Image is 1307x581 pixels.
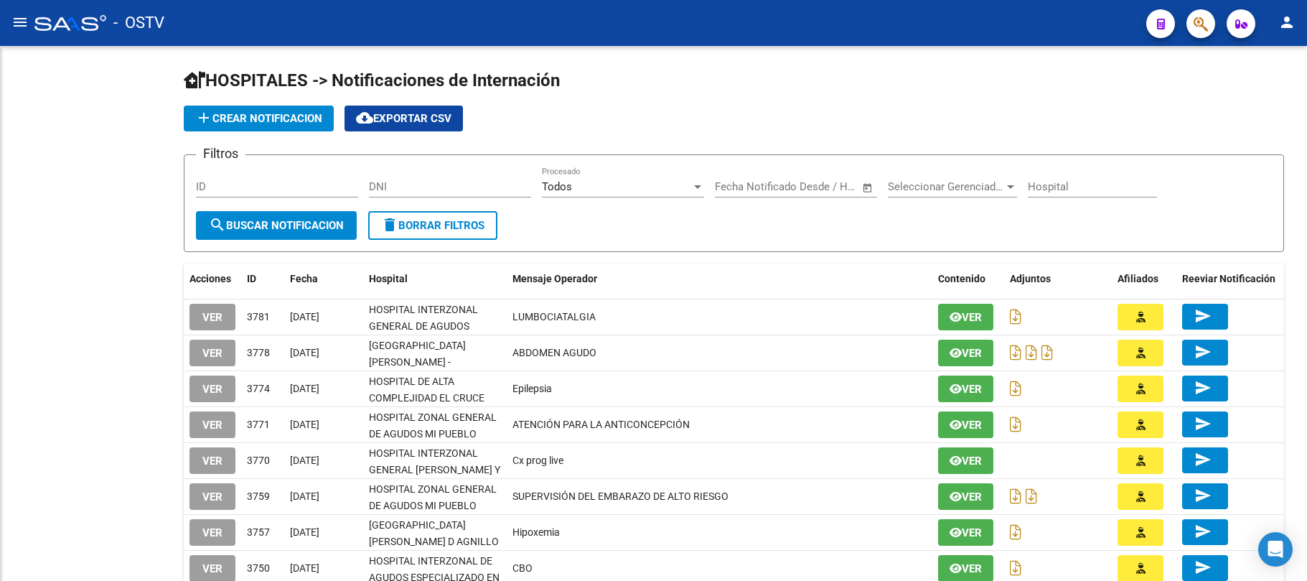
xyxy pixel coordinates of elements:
span: VER [202,526,222,539]
div: [DATE] [290,524,357,541]
datatable-header-cell: Afiliados [1112,264,1176,294]
button: VER [189,376,235,402]
datatable-header-cell: Reeviar Notificación [1176,264,1284,294]
span: Acciones [189,273,231,284]
span: Borrar Filtros [381,219,484,232]
mat-icon: person [1278,14,1296,31]
span: Cx prog live [512,455,563,466]
datatable-header-cell: ID [241,264,284,294]
span: Exportar CSV [356,112,451,125]
span: HOSPITAL INTERZONAL GENERAL [PERSON_NAME] Y PLANES [369,447,500,492]
mat-icon: send [1194,415,1212,432]
button: VER [189,519,235,546]
span: Hospital [369,273,408,284]
datatable-header-cell: Hospital [363,264,507,294]
button: Borrar Filtros [368,211,497,240]
button: Ver [938,519,993,546]
span: Mensaje Operador [512,273,597,284]
span: Ver [962,526,982,539]
span: 3771 [247,419,270,430]
div: Open Intercom Messenger [1258,532,1293,567]
span: Reeviar Notificación [1182,273,1275,284]
span: VER [202,383,222,396]
span: VER [202,562,222,575]
button: Buscar Notificacion [196,211,357,240]
span: LUMBOCIATALGIA [512,311,596,322]
span: Ver [962,455,982,468]
div: [DATE] [290,309,357,325]
span: Crear Notificacion [195,112,322,125]
span: CBO [512,562,533,574]
span: Hipoxemia [512,526,560,538]
button: Crear Notificacion [184,106,334,131]
button: Ver [938,304,993,330]
span: VER [202,311,222,324]
span: HOSPITAL ZONAL GENERAL DE AGUDOS MI PUEBLO [369,483,497,511]
mat-icon: send [1194,559,1212,576]
span: VER [202,347,222,360]
button: Ver [938,340,993,366]
button: Open calendar [860,180,876,196]
span: ATENCIÓN PARA LA ANTICONCEPCIÓN [512,419,690,430]
mat-icon: send [1194,379,1212,396]
span: HOSPITAL ZONAL GENERAL DE AGUDOS MI PUEBLO [369,412,497,440]
span: Ver [962,562,982,575]
span: [GEOGRAPHIC_DATA][PERSON_NAME] - [GEOGRAPHIC_DATA][PERSON_NAME] [369,340,466,400]
button: VER [189,340,235,366]
input: Fecha inicio [715,180,773,193]
datatable-header-cell: Acciones [184,264,241,294]
div: [DATE] [290,488,357,505]
span: Contenido [938,273,985,284]
span: VER [202,455,222,468]
mat-icon: send [1194,487,1212,504]
div: [DATE] [290,452,357,469]
button: Ver [938,412,993,438]
button: Ver [938,376,993,402]
mat-icon: cloud_download [356,109,373,126]
span: 3759 [247,491,270,502]
div: [DATE] [290,345,357,361]
span: Ver [962,311,982,324]
span: - OSTV [113,7,164,39]
button: Ver [938,483,993,510]
mat-icon: send [1194,451,1212,468]
button: VER [189,483,235,510]
div: [DATE] [290,417,357,433]
button: VER [189,412,235,438]
button: VER [189,447,235,474]
mat-icon: search [209,216,226,233]
span: Fecha [290,273,318,284]
div: [DATE] [290,381,357,397]
input: Fecha fin [786,180,856,193]
datatable-header-cell: Fecha [284,264,363,294]
span: SUPERVISIÓN DEL EMBARAZO DE ALTO RIESGO [512,491,729,502]
span: Ver [962,347,982,360]
span: HOSPITAL INTERZONAL GENERAL DE AGUDOS [PERSON_NAME] [369,304,478,348]
mat-icon: send [1194,523,1212,540]
span: [GEOGRAPHIC_DATA][PERSON_NAME] D AGNILLO [369,519,499,547]
mat-icon: add [195,109,212,126]
span: Todos [542,180,572,193]
span: Ver [962,491,982,503]
button: VER [189,304,235,330]
span: Buscar Notificacion [209,219,344,232]
h3: Filtros [196,144,245,164]
span: 3778 [247,347,270,358]
span: 3770 [247,455,270,466]
mat-icon: delete [381,216,398,233]
span: 3774 [247,383,270,394]
span: 3757 [247,526,270,538]
datatable-header-cell: Adjuntos [1004,264,1112,294]
span: VER [202,419,222,432]
span: Afiliados [1118,273,1158,284]
span: ABDOMEN AGUDO [512,347,596,358]
mat-icon: menu [11,14,29,31]
span: Seleccionar Gerenciador [888,180,1004,193]
span: Ver [962,383,982,396]
span: ID [247,273,256,284]
button: Exportar CSV [345,106,463,131]
span: HOSPITALES -> Notificaciones de Internación [184,70,560,90]
span: 3781 [247,311,270,322]
span: VER [202,491,222,503]
span: 3750 [247,562,270,574]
